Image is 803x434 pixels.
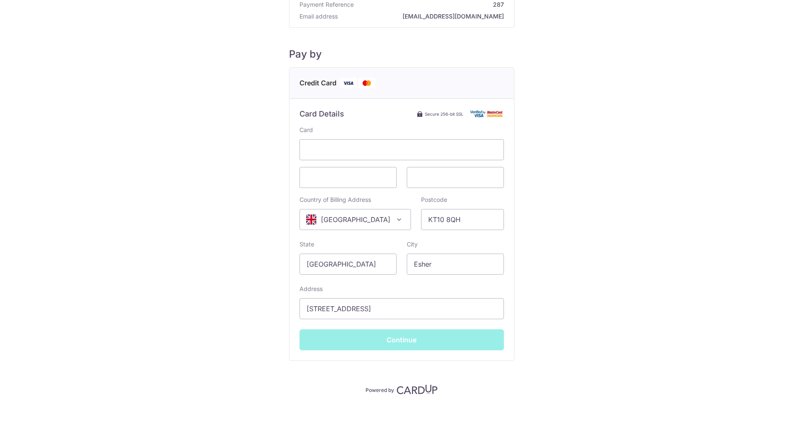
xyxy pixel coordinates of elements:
[341,12,504,21] strong: [EMAIL_ADDRESS][DOMAIN_NAME]
[414,172,497,183] iframe: Secure card security code input frame
[425,111,464,117] span: Secure 256-bit SSL
[470,110,504,117] img: Card secure
[397,384,438,394] img: CardUp
[299,209,411,230] span: United Kingdom
[299,285,323,293] label: Address
[307,172,390,183] iframe: Secure card expiration date input frame
[299,196,371,204] label: Country of Billing Address
[357,0,504,9] strong: 287
[421,196,447,204] label: Postcode
[421,209,504,230] input: Example 123456
[366,385,394,394] p: Powered by
[299,78,337,88] span: Credit Card
[299,126,313,134] label: Card
[289,48,514,61] h5: Pay by
[299,240,314,249] label: State
[407,240,418,249] label: City
[307,145,497,155] iframe: Secure card number input frame
[299,109,344,119] h6: Card Details
[299,12,338,21] span: Email address
[358,78,375,88] img: Mastercard
[300,209,411,230] span: United Kingdom
[299,0,354,9] span: Payment Reference
[340,78,357,88] img: Visa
